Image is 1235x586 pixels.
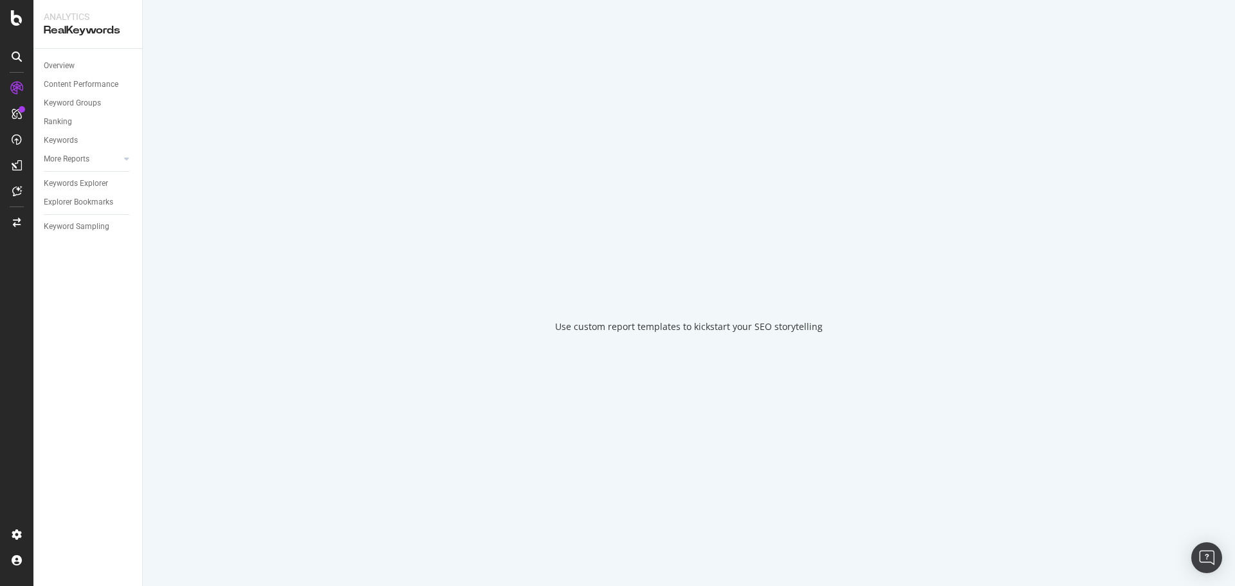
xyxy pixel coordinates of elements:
[44,59,133,73] a: Overview
[44,196,133,209] a: Explorer Bookmarks
[44,115,72,129] div: Ranking
[44,78,118,91] div: Content Performance
[44,96,101,110] div: Keyword Groups
[44,59,75,73] div: Overview
[44,78,133,91] a: Content Performance
[44,10,132,23] div: Analytics
[44,177,133,190] a: Keywords Explorer
[44,134,133,147] a: Keywords
[44,152,89,166] div: More Reports
[1191,542,1222,573] div: Open Intercom Messenger
[44,152,120,166] a: More Reports
[44,196,113,209] div: Explorer Bookmarks
[44,177,108,190] div: Keywords Explorer
[643,253,735,300] div: animation
[44,134,78,147] div: Keywords
[44,115,133,129] a: Ranking
[44,96,133,110] a: Keyword Groups
[44,220,109,233] div: Keyword Sampling
[555,320,823,333] div: Use custom report templates to kickstart your SEO storytelling
[44,23,132,38] div: RealKeywords
[44,220,133,233] a: Keyword Sampling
